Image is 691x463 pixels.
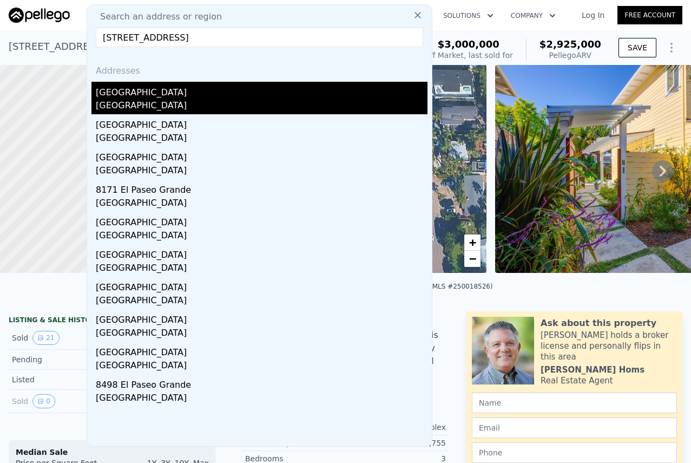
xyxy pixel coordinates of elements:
div: Addresses [91,56,427,82]
input: Phone [472,442,677,463]
div: 8171 El Paseo Grande [96,179,427,197]
div: [GEOGRAPHIC_DATA] [96,359,427,374]
div: [GEOGRAPHIC_DATA] [96,277,427,294]
span: − [469,252,476,265]
a: Zoom in [464,234,481,251]
div: [GEOGRAPHIC_DATA] [96,229,427,244]
input: Email [472,418,677,438]
div: LISTING & SALE HISTORY [9,316,216,327]
button: Show Options [661,37,682,58]
div: Listed [12,374,104,385]
div: [GEOGRAPHIC_DATA] [96,82,427,99]
div: [GEOGRAPHIC_DATA] [96,164,427,179]
button: Company [502,6,564,25]
div: [GEOGRAPHIC_DATA] [96,99,427,114]
div: [GEOGRAPHIC_DATA] [96,132,427,147]
div: [PERSON_NAME] Homs [541,364,644,375]
div: Sold [12,331,104,345]
div: [GEOGRAPHIC_DATA] [96,262,427,277]
div: 8498 El Paseo Grande [96,374,427,392]
a: Log In [569,10,617,21]
div: Pending [12,354,104,365]
div: [GEOGRAPHIC_DATA] [96,147,427,164]
button: SAVE [618,38,656,57]
div: [STREET_ADDRESS][PERSON_NAME] , [GEOGRAPHIC_DATA] , CA 92075 [9,39,348,54]
div: Sold [12,394,104,408]
div: [GEOGRAPHIC_DATA] [96,342,427,359]
a: Zoom out [464,251,481,267]
div: Pellego ARV [539,50,601,61]
input: Name [472,393,677,413]
div: [GEOGRAPHIC_DATA] [96,327,427,342]
div: [GEOGRAPHIC_DATA] [96,294,427,309]
div: Real Estate Agent [541,375,613,386]
div: [PERSON_NAME] holds a broker license and personally flips in this area [541,330,677,362]
button: View historical data [32,331,59,345]
div: Off Market, last sold for [424,50,513,61]
span: $3,000,000 [438,38,499,50]
a: Free Account [617,6,682,24]
div: [GEOGRAPHIC_DATA] [96,392,427,407]
div: [GEOGRAPHIC_DATA] [96,212,427,229]
div: [GEOGRAPHIC_DATA] [96,114,427,132]
input: Enter an address, city, region, neighborhood or zip code [96,28,423,47]
button: Solutions [435,6,502,25]
span: + [469,236,476,249]
div: [GEOGRAPHIC_DATA] [96,244,427,262]
div: [GEOGRAPHIC_DATA] [96,197,427,212]
span: $2,925,000 [539,38,601,50]
button: View historical data [32,394,55,408]
div: [GEOGRAPHIC_DATA] [96,309,427,327]
div: Median Sale [16,447,209,458]
div: Ask about this property [541,317,656,330]
img: Pellego [9,8,70,23]
span: Search an address or region [91,10,222,23]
